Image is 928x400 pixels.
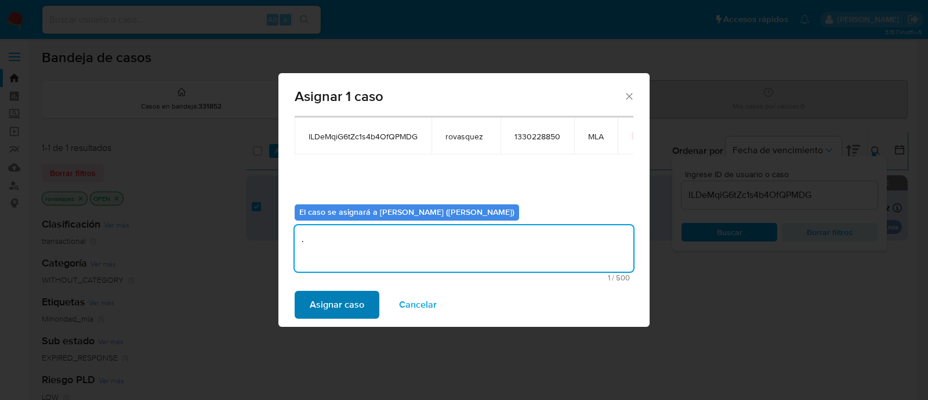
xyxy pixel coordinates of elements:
[295,89,623,103] span: Asignar 1 caso
[299,206,514,218] b: El caso se asignará a [PERSON_NAME] ([PERSON_NAME])
[399,292,437,318] span: Cancelar
[384,291,452,319] button: Cancelar
[298,274,630,282] span: Máximo 500 caracteres
[278,73,650,327] div: assign-modal
[295,291,379,319] button: Asignar caso
[309,131,418,142] span: lLDeMqiG6tZc1s4b4OfQPMDG
[623,91,634,101] button: Cerrar ventana
[588,131,604,142] span: MLA
[445,131,487,142] span: rovasquez
[632,129,646,143] button: icon-button
[295,225,633,272] textarea: .
[310,292,364,318] span: Asignar caso
[514,131,560,142] span: 1330228850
